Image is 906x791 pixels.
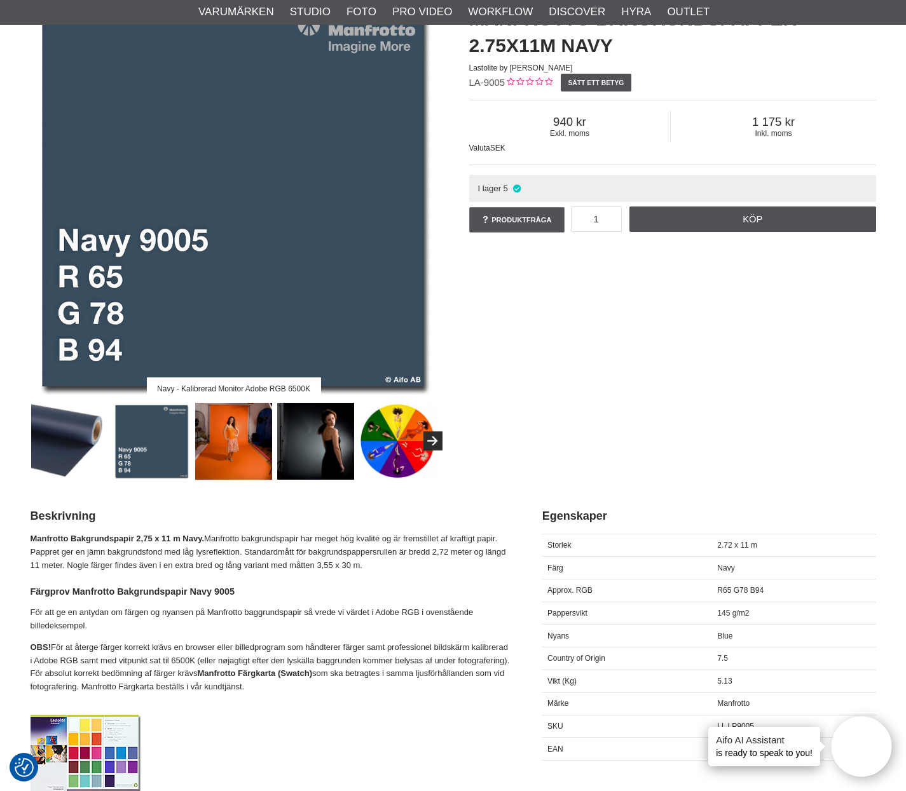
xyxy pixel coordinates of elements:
div: is ready to speak to you! [708,727,820,766]
span: Approx. RGB [547,586,593,595]
h2: Beskrivning [31,508,511,524]
a: Hyra [621,4,651,20]
h1: Manfrotto Bakgrundspapper 2.75x11m Navy [469,6,876,59]
span: 5.13 [717,677,732,686]
h4: Färgprov Manfrotto Bakgrundspapir Navy 9005 [31,585,511,598]
span: Pappersvikt [547,609,587,618]
a: Varumärken [198,4,274,20]
a: Sätt ett betyg [561,74,631,91]
span: I lager [477,184,501,193]
span: SEK [490,144,505,152]
a: Pro Video [392,4,452,20]
h2: Egenskaper [542,508,876,524]
span: Lastolite by [PERSON_NAME] [469,64,573,72]
div: Kundbetyg: 0 [505,76,553,90]
span: Navy [717,564,734,572]
strong: Manfrotto Bakgrundspapir 2,75 x 11 m Navy. [31,534,205,543]
span: Exkl. moms [469,129,671,138]
span: Country of Origin [547,654,605,663]
span: R65 G78 B94 [717,586,764,595]
h4: Aifo AI Assistant [716,733,813,747]
button: Next [423,431,443,450]
a: Produktfråga [469,207,565,233]
span: 1 175 [671,115,875,129]
span: 5 [504,184,508,193]
img: Manfrotto Bakgrundspapper [31,403,108,480]
span: Märke [547,699,568,708]
span: Storlek [547,541,571,550]
span: LL LP9005 [717,722,754,731]
p: För att ge en antydan om färgen og nyansen på Manfrotto baggrundspapir så vrede vi värdet i Adobe... [31,606,511,633]
span: 940 [469,115,671,129]
span: Blue [717,632,732,640]
span: 7.5 [717,654,728,663]
a: Köp [629,206,876,232]
strong: Manfrotto Färgkarta (Swatch) [198,668,313,678]
a: Outlet [667,4,710,20]
img: Paper Roll Backgrounds [277,403,354,480]
span: EAN [547,745,563,754]
span: Valuta [469,144,490,152]
a: Foto [347,4,376,20]
i: I lager [511,184,522,193]
span: Nyans [547,632,569,640]
span: Vikt (Kg) [547,677,577,686]
a: Discover [549,4,605,20]
span: Inkl. moms [671,129,875,138]
img: Revisit consent button [15,758,34,777]
img: Navy - Kalibrerad Monitor Adobe RGB 6500K [113,403,190,480]
span: 2.72 x 11 m [717,541,757,550]
p: För at återge färger korrekt krävs en browser eller billedprogram som håndterer färger samt profe... [31,641,511,694]
span: 145 g/m2 [717,609,749,618]
img: Manfrotto bakgrundspapper [195,403,272,480]
strong: OBS! [31,642,51,652]
div: Navy - Kalibrerad Monitor Adobe RGB 6500K [146,377,320,400]
a: Studio [290,4,331,20]
p: Manfrotto bakgrundspapir har meget hög kvalité og är fremstillet af kraftigt papir. Pappret ger e... [31,532,511,572]
button: Samtyckesinställningar [15,756,34,779]
img: Colorama Color Wheel [359,403,436,480]
span: Färg [547,564,563,572]
span: SKU [547,722,563,731]
span: LA-9005 [469,77,505,88]
a: Workflow [468,4,533,20]
span: Manfrotto [717,699,750,708]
